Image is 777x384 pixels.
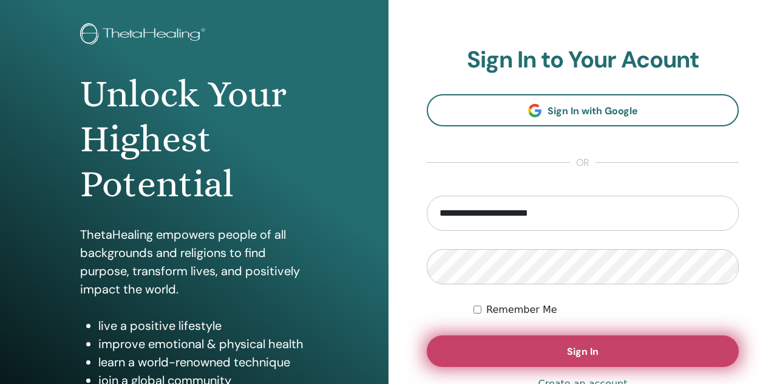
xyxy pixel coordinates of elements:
span: Sign In with Google [548,105,638,117]
li: improve emotional & physical health [98,335,309,353]
li: learn a world-renowned technique [98,353,309,371]
a: Sign In with Google [427,94,739,126]
p: ThetaHealing empowers people of all backgrounds and religions to find purpose, transform lives, a... [80,225,309,298]
li: live a positive lifestyle [98,317,309,335]
span: Sign In [567,345,599,358]
div: Keep me authenticated indefinitely or until I manually logout [473,303,739,317]
button: Sign In [427,335,739,367]
h1: Unlock Your Highest Potential [80,72,309,207]
label: Remember Me [486,303,557,317]
span: or [570,156,595,170]
h2: Sign In to Your Acount [427,46,739,74]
